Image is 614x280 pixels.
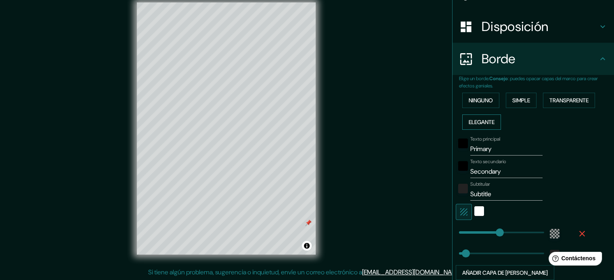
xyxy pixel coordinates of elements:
a: [EMAIL_ADDRESS][DOMAIN_NAME] [362,268,462,276]
button: Transparente [543,93,595,108]
div: Borde [453,43,614,75]
button: blanco [474,206,484,216]
button: color-222222 [458,184,468,193]
button: negro [458,139,468,148]
font: Borde [482,50,516,67]
button: Elegante [462,114,501,130]
button: Activar o desactivar atribución [302,241,312,251]
font: Texto secundario [470,158,506,165]
font: Subtitular [470,181,490,187]
font: Elegante [469,118,495,126]
font: Si tiene algún problema, sugerencia o inquietud, envíe un correo electrónico a [148,268,362,276]
button: color-55555544 [550,229,560,239]
button: Ninguno [462,93,499,108]
font: Disposición [482,18,548,35]
font: Simple [512,97,530,104]
font: Texto principal [470,136,500,142]
iframe: Lanzador de widgets de ayuda [542,249,605,271]
font: Ninguno [469,97,493,104]
font: Añadir capa de [PERSON_NAME] [462,269,548,276]
div: Disposición [453,10,614,43]
font: : puedes opacar capas del marco para crear efectos geniales. [459,75,598,89]
button: negro [458,161,468,171]
font: Consejo [489,75,508,82]
font: Transparente [549,97,589,104]
button: Simple [506,93,536,108]
font: Elige un borde. [459,75,489,82]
